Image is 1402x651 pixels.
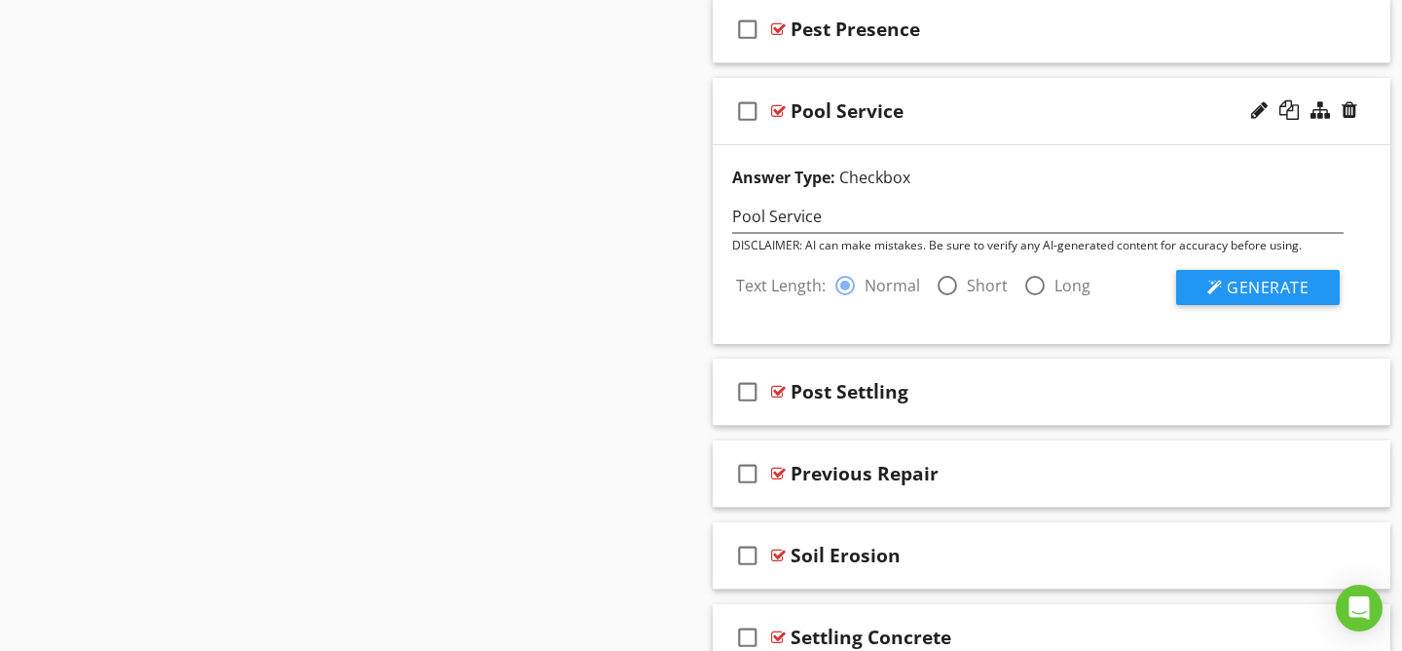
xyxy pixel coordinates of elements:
input: Enter a few words (ex: leaky kitchen faucet) [732,201,1344,233]
i: check_box_outline_blank [732,88,763,134]
div: Previous Repair [791,462,939,485]
span: Checkbox [839,167,910,188]
div: Pest Presence [791,18,920,41]
div: Post Settling [791,380,908,403]
label: Short [967,276,1008,295]
div: Pool Service [791,99,904,123]
i: check_box_outline_blank [732,532,763,579]
label: Long [1054,276,1090,295]
i: check_box_outline_blank [732,450,763,497]
button: Generate [1176,270,1340,305]
div: Soil Erosion [791,544,901,567]
i: check_box_outline_blank [732,368,763,415]
span: Generate [1227,277,1309,298]
div: Open Intercom Messenger [1336,585,1383,632]
div: DISCLAIMER: AI can make mistakes. Be sure to verify any AI-generated content for accuracy before ... [732,237,1344,254]
strong: Answer Type: [732,167,835,188]
label: Normal [865,276,920,295]
div: Settling Concrete [791,626,951,649]
label: Text Length: [736,274,833,297]
i: check_box_outline_blank [732,6,763,53]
